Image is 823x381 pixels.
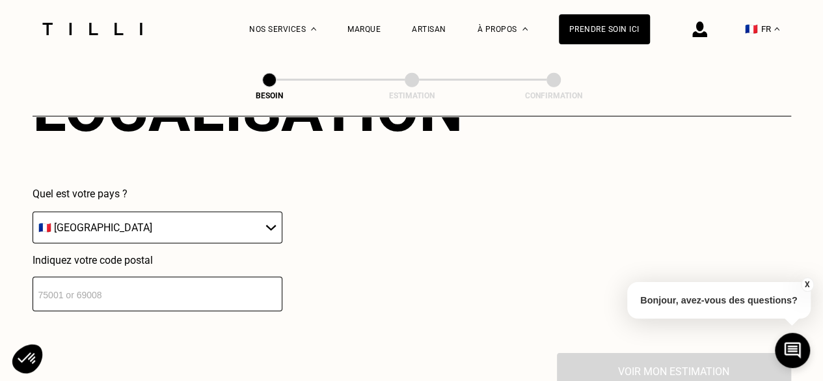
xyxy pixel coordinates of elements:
[33,254,282,266] p: Indiquez votre code postal
[522,27,528,31] img: Menu déroulant à propos
[559,14,650,44] a: Prendre soin ici
[412,25,446,34] a: Artisan
[33,188,282,200] p: Quel est votre pays ?
[38,23,147,35] img: Logo du service de couturière Tilli
[800,277,813,292] button: X
[311,27,316,31] img: Menu déroulant
[774,27,779,31] img: menu déroulant
[627,282,811,318] p: Bonjour, avez-vous des questions?
[489,91,619,100] div: Confirmation
[347,91,477,100] div: Estimation
[204,91,334,100] div: Besoin
[33,277,282,311] input: 75001 or 69008
[745,23,758,35] span: 🇫🇷
[692,21,707,37] img: icône connexion
[347,25,381,34] a: Marque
